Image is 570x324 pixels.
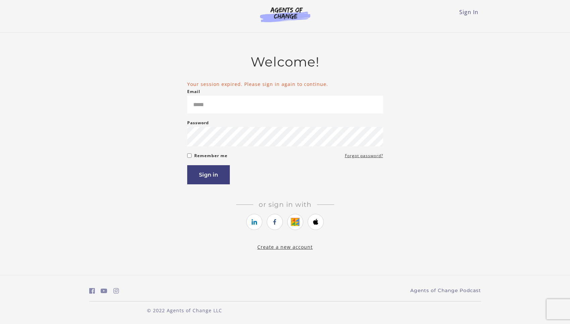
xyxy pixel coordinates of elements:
label: Email [187,88,200,96]
i: https://www.youtube.com/c/AgentsofChangeTestPrepbyMeaganMitchell (Open in a new window) [101,288,107,294]
a: https://www.instagram.com/agentsofchangeprep/ (Open in a new window) [113,286,119,296]
h2: Welcome! [187,54,383,70]
i: https://www.facebook.com/groups/aswbtestprep (Open in a new window) [89,288,95,294]
button: Sign in [187,165,230,184]
a: https://courses.thinkific.com/users/auth/facebook?ss%5Breferral%5D=&ss%5Buser_return_to%5D=%2Fcou... [267,214,283,230]
a: Agents of Change Podcast [410,287,481,294]
a: https://courses.thinkific.com/users/auth/linkedin?ss%5Breferral%5D=&ss%5Buser_return_to%5D=%2Fcou... [246,214,262,230]
a: https://courses.thinkific.com/users/auth/apple?ss%5Breferral%5D=&ss%5Buser_return_to%5D=%2Fcourse... [308,214,324,230]
label: Remember me [194,152,227,160]
a: https://www.facebook.com/groups/aswbtestprep (Open in a new window) [89,286,95,296]
p: © 2022 Agents of Change LLC [89,307,280,314]
i: https://www.instagram.com/agentsofchangeprep/ (Open in a new window) [113,288,119,294]
span: Or sign in with [253,200,317,209]
a: https://www.youtube.com/c/AgentsofChangeTestPrepbyMeaganMitchell (Open in a new window) [101,286,107,296]
a: Forgot password? [345,152,383,160]
a: https://courses.thinkific.com/users/auth/google?ss%5Breferral%5D=&ss%5Buser_return_to%5D=%2Fcours... [287,214,303,230]
a: Sign In [459,8,478,16]
a: Create a new account [257,244,313,250]
img: Agents of Change Logo [253,7,317,22]
label: Password [187,119,209,127]
li: Your session expired. Please sign in again to continue. [187,81,383,88]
